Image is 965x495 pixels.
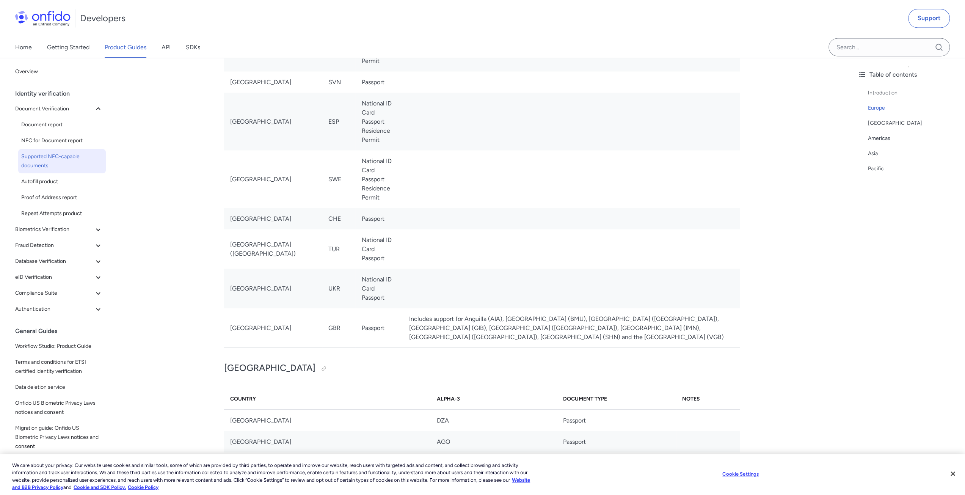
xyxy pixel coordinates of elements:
a: Product Guides [105,36,146,58]
td: [GEOGRAPHIC_DATA] ([GEOGRAPHIC_DATA]) [224,229,322,269]
td: National ID Card Passport Residence Permit [355,150,403,208]
a: NFC for Document report [18,133,106,148]
td: [GEOGRAPHIC_DATA] [224,93,322,150]
span: Document report [21,120,103,129]
td: [GEOGRAPHIC_DATA] [224,150,322,208]
input: Onfido search input field [828,38,950,56]
td: ESP [322,93,355,150]
td: SWE [322,150,355,208]
td: SVN [322,71,355,93]
td: Passport [355,71,403,93]
td: [GEOGRAPHIC_DATA] [224,409,431,431]
a: Support [908,9,950,28]
td: National ID Card Passport [355,229,403,269]
td: Passport [557,452,676,473]
td: UKR [322,269,355,308]
td: TUR [322,229,355,269]
td: National ID Card Passport [355,269,403,308]
td: AGO [431,431,557,452]
td: National ID Card Passport Residence Permit [355,93,403,150]
a: Cookie Policy [128,484,158,490]
strong: Country [230,395,256,402]
button: Biometrics Verification [12,222,106,237]
a: SDKs [186,36,200,58]
span: Document Verification [15,104,94,113]
button: Cookie Settings [717,467,764,482]
td: Includes support for Anguilla (AIA), [GEOGRAPHIC_DATA] (BMU), [GEOGRAPHIC_DATA] ([GEOGRAPHIC_DATA... [403,308,739,348]
a: Pacific [868,164,959,173]
strong: Document Type [563,395,607,402]
span: Data deletion service [15,382,103,391]
span: Proof of Address report [21,193,103,202]
span: Autofill product [21,177,103,186]
span: Terms and conditions for ETSI certified identity verification [15,357,103,376]
td: [GEOGRAPHIC_DATA] [224,269,322,308]
span: Authentication [15,304,94,313]
button: eID Verification [12,269,106,284]
img: Onfido Logo [15,11,71,26]
span: Fraud Detection [15,240,94,250]
button: Document Verification [12,101,106,116]
td: [GEOGRAPHIC_DATA] [224,308,322,348]
a: Americas [868,134,959,143]
span: Onfido US Biometric Privacy Laws notices and consent [15,398,103,416]
div: We care about your privacy. Our website uses cookies and similar tools, some of which are provide... [12,462,531,491]
a: Onfido US Biometric Privacy Laws notices and consent [12,395,106,420]
span: eID Verification [15,272,94,281]
span: Database Verification [15,256,94,266]
button: Fraud Detection [12,237,106,253]
td: Passport [355,308,403,348]
span: Repeat Attempts product [21,209,103,218]
h1: Developers [80,12,126,24]
a: API [162,36,171,58]
a: [GEOGRAPHIC_DATA] [868,118,959,127]
a: Home [15,36,32,58]
td: [GEOGRAPHIC_DATA] [224,208,322,229]
a: Workflow Studio: Product Guide [12,338,106,354]
td: [GEOGRAPHIC_DATA] [224,71,322,93]
a: Autofill product [18,174,106,189]
a: Data deletion service [12,379,106,394]
td: Passport [355,208,403,229]
td: Passport [557,409,676,431]
span: NFC for Document report [21,136,103,145]
div: General Guides [15,323,109,338]
a: Terms and conditions for ETSI certified identity verification [12,354,106,379]
strong: Alpha-3 [437,395,460,402]
td: [GEOGRAPHIC_DATA] [224,452,431,473]
td: DZA [431,409,557,431]
a: Migration guide: Onfido US Biometric Privacy Laws notices and consent [12,420,106,454]
a: Document report [18,117,106,132]
td: Passport [557,431,676,452]
a: Asia [868,149,959,158]
a: Supported NFC-capable documents [18,149,106,173]
a: Cookie and SDK Policy. [74,484,126,490]
td: BEN [431,452,557,473]
button: Authentication [12,301,106,316]
span: Biometrics Verification [15,225,94,234]
button: Database Verification [12,253,106,269]
div: Identity verification [15,86,109,101]
a: Introduction [868,88,959,97]
a: Overview [12,64,106,79]
h2: [GEOGRAPHIC_DATA] [224,361,740,374]
td: [GEOGRAPHIC_DATA] [224,431,431,452]
td: CHE [322,208,355,229]
a: Repeat Attempts product [18,206,106,221]
td: GBR [322,308,355,348]
span: Compliance Suite [15,288,94,297]
a: Europe [868,103,959,112]
span: Supported NFC-capable documents [21,152,103,170]
button: Close [945,465,961,482]
span: Overview [15,67,103,76]
strong: Notes [682,395,700,402]
a: Proof of Address report [18,190,106,205]
button: Compliance Suite [12,285,106,300]
span: Workflow Studio: Product Guide [15,341,103,350]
